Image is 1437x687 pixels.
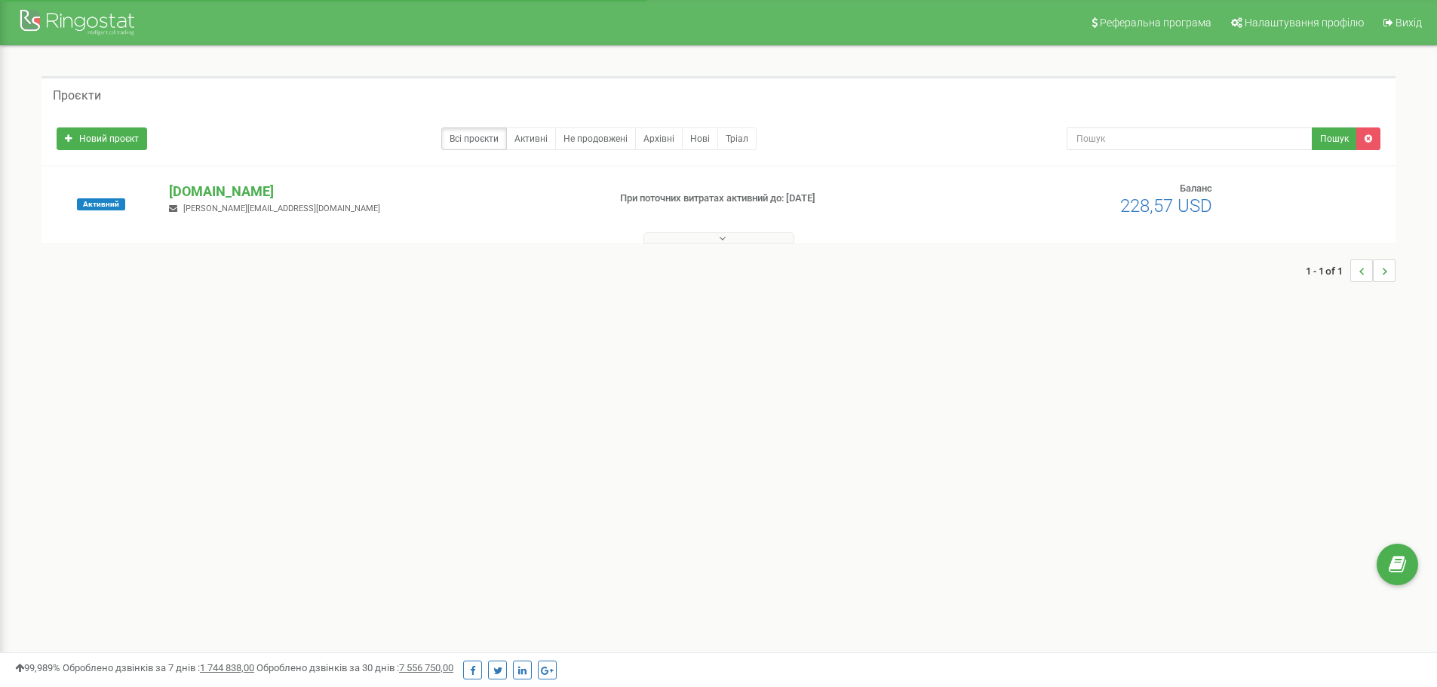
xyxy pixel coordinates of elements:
a: Архівні [635,127,683,150]
span: 228,57 USD [1120,195,1212,216]
span: Активний [77,198,125,210]
u: 1 744 838,00 [200,662,254,673]
span: Баланс [1180,182,1212,194]
span: [PERSON_NAME][EMAIL_ADDRESS][DOMAIN_NAME] [183,204,380,213]
span: 1 - 1 of 1 [1306,259,1350,282]
span: 99,989% [15,662,60,673]
a: Всі проєкти [441,127,507,150]
nav: ... [1306,244,1396,297]
h5: Проєкти [53,89,101,103]
span: Реферальна програма [1100,17,1211,29]
u: 7 556 750,00 [399,662,453,673]
span: Оброблено дзвінків за 7 днів : [63,662,254,673]
a: Тріал [717,127,757,150]
a: Активні [506,127,556,150]
p: При поточних витратах активний до: [DATE] [620,192,934,206]
a: Не продовжені [555,127,636,150]
input: Пошук [1067,127,1313,150]
a: Новий проєкт [57,127,147,150]
button: Пошук [1312,127,1357,150]
span: Налаштування профілю [1245,17,1364,29]
span: Оброблено дзвінків за 30 днів : [256,662,453,673]
p: [DOMAIN_NAME] [169,182,595,201]
a: Нові [682,127,718,150]
span: Вихід [1396,17,1422,29]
